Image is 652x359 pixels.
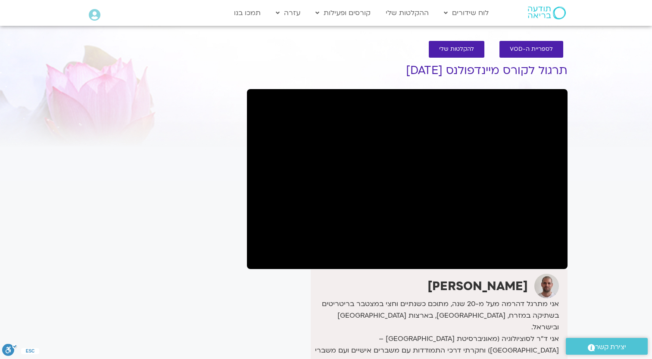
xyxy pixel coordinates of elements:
[427,278,528,294] strong: [PERSON_NAME]
[534,274,559,298] img: דקל קנטי
[528,6,566,19] img: תודעה בריאה
[439,46,474,53] span: להקלטות שלי
[595,341,626,353] span: יצירת קשר
[510,46,553,53] span: לספריית ה-VOD
[429,41,484,58] a: להקלטות שלי
[381,5,433,21] a: ההקלטות שלי
[271,5,305,21] a: עזרה
[247,64,568,77] h1: תרגול לקורס מיינדפולנס [DATE]
[311,5,375,21] a: קורסים ופעילות
[499,41,563,58] a: לספריית ה-VOD
[440,5,493,21] a: לוח שידורים
[247,89,568,269] iframe: תרגול מיינדפולנס עם דקל קנטי - 20.8.25
[566,338,648,355] a: יצירת קשר
[230,5,265,21] a: תמכו בנו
